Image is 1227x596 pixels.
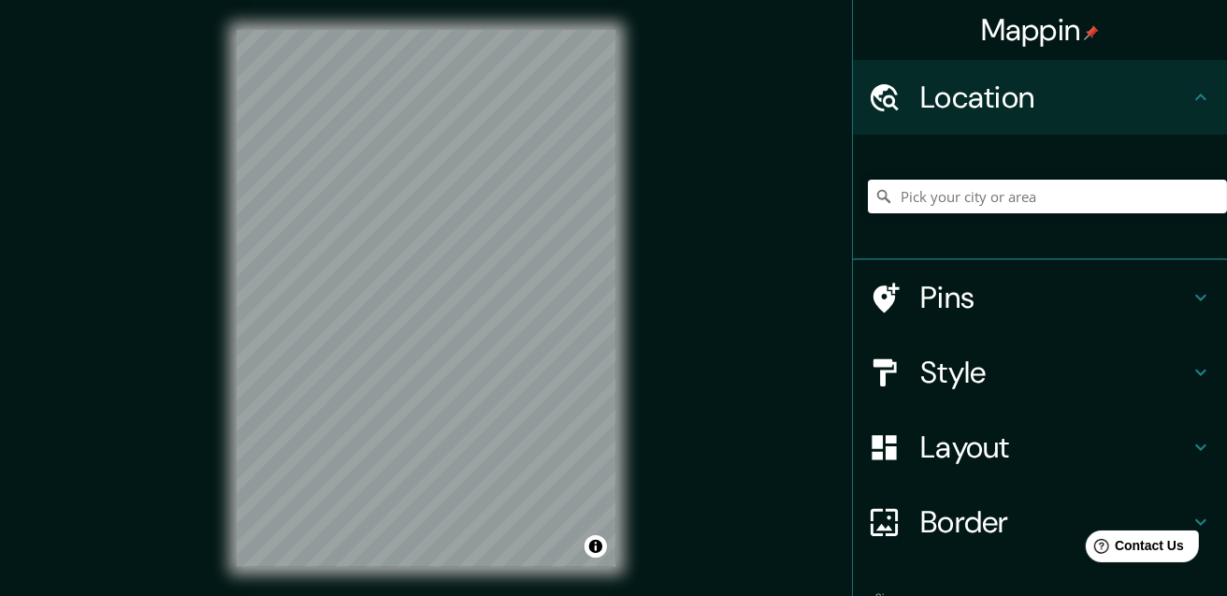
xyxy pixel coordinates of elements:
button: Toggle attribution [585,535,607,558]
div: Border [853,485,1227,560]
canvas: Map [237,30,616,567]
h4: Pins [920,279,1190,316]
h4: Location [920,79,1190,116]
h4: Mappin [981,11,1100,49]
img: pin-icon.png [1084,25,1099,40]
input: Pick your city or area [868,180,1227,213]
div: Layout [853,410,1227,485]
h4: Border [920,503,1190,541]
h4: Layout [920,429,1190,466]
iframe: Help widget launcher [1061,523,1206,575]
div: Pins [853,260,1227,335]
div: Style [853,335,1227,410]
div: Location [853,60,1227,135]
h4: Style [920,354,1190,391]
